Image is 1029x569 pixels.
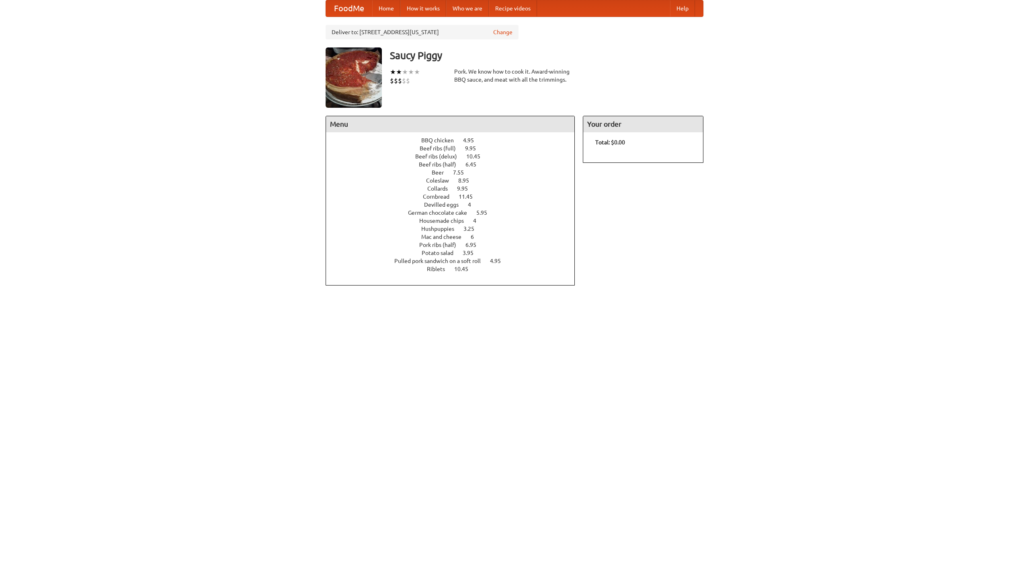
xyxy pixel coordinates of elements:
span: 10.45 [466,153,488,160]
span: 7.55 [453,169,472,176]
span: Potato salad [422,250,461,256]
span: Coleslaw [426,177,457,184]
span: Collards [427,185,456,192]
div: Deliver to: [STREET_ADDRESS][US_STATE] [326,25,519,39]
span: 4.95 [490,258,509,264]
span: Housemade chips [419,218,472,224]
span: Beef ribs (half) [419,161,464,168]
li: ★ [390,68,396,76]
a: Beef ribs (delux) 10.45 [415,153,495,160]
a: How it works [400,0,446,16]
span: 6.95 [465,242,484,248]
a: Potato salad 3.95 [422,250,488,256]
a: Beef ribs (half) 6.45 [419,161,491,168]
img: angular.jpg [326,47,382,108]
a: Who we are [446,0,489,16]
a: German chocolate cake 5.95 [408,210,502,216]
span: Cornbread [423,193,457,200]
span: 9.95 [465,145,484,152]
a: Change [493,28,512,36]
li: ★ [396,68,402,76]
span: German chocolate cake [408,210,475,216]
span: Mac and cheese [421,234,469,240]
a: Riblets 10.45 [427,266,483,272]
a: Pork ribs (half) 6.95 [419,242,491,248]
h4: Menu [326,116,574,132]
b: Total: $0.00 [595,139,625,146]
span: 11.45 [459,193,481,200]
a: Coleslaw 8.95 [426,177,484,184]
span: Pork ribs (half) [419,242,464,248]
span: 4 [473,218,484,224]
a: Housemade chips 4 [419,218,491,224]
div: Pork. We know how to cook it. Award-winning BBQ sauce, and meat with all the trimmings. [454,68,575,84]
span: 6.45 [465,161,484,168]
a: Devilled eggs 4 [424,201,486,208]
li: $ [398,76,402,85]
span: Beer [432,169,452,176]
h4: Your order [583,116,703,132]
a: Cornbread 11.45 [423,193,488,200]
span: Riblets [427,266,453,272]
li: ★ [408,68,414,76]
li: $ [406,76,410,85]
span: 3.95 [463,250,482,256]
a: Collards 9.95 [427,185,483,192]
a: Hushpuppies 3.25 [421,226,489,232]
li: $ [402,76,406,85]
span: Hushpuppies [421,226,462,232]
a: Pulled pork sandwich on a soft roll 4.95 [394,258,516,264]
span: 9.95 [457,185,476,192]
span: 3.25 [463,226,482,232]
h3: Saucy Piggy [390,47,703,64]
a: FoodMe [326,0,372,16]
span: 10.45 [454,266,476,272]
a: Help [670,0,695,16]
li: $ [390,76,394,85]
span: Pulled pork sandwich on a soft roll [394,258,489,264]
span: 6 [471,234,482,240]
a: BBQ chicken 4.95 [421,137,489,144]
span: BBQ chicken [421,137,462,144]
span: 8.95 [458,177,477,184]
a: Mac and cheese 6 [421,234,489,240]
li: ★ [402,68,408,76]
span: 5.95 [476,210,495,216]
span: Beef ribs (delux) [415,153,465,160]
span: 4.95 [463,137,482,144]
a: Beer 7.55 [432,169,479,176]
a: Home [372,0,400,16]
a: Recipe videos [489,0,537,16]
li: ★ [414,68,420,76]
span: 4 [468,201,479,208]
span: Beef ribs (full) [420,145,464,152]
span: Devilled eggs [424,201,467,208]
li: $ [394,76,398,85]
a: Beef ribs (full) 9.95 [420,145,491,152]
